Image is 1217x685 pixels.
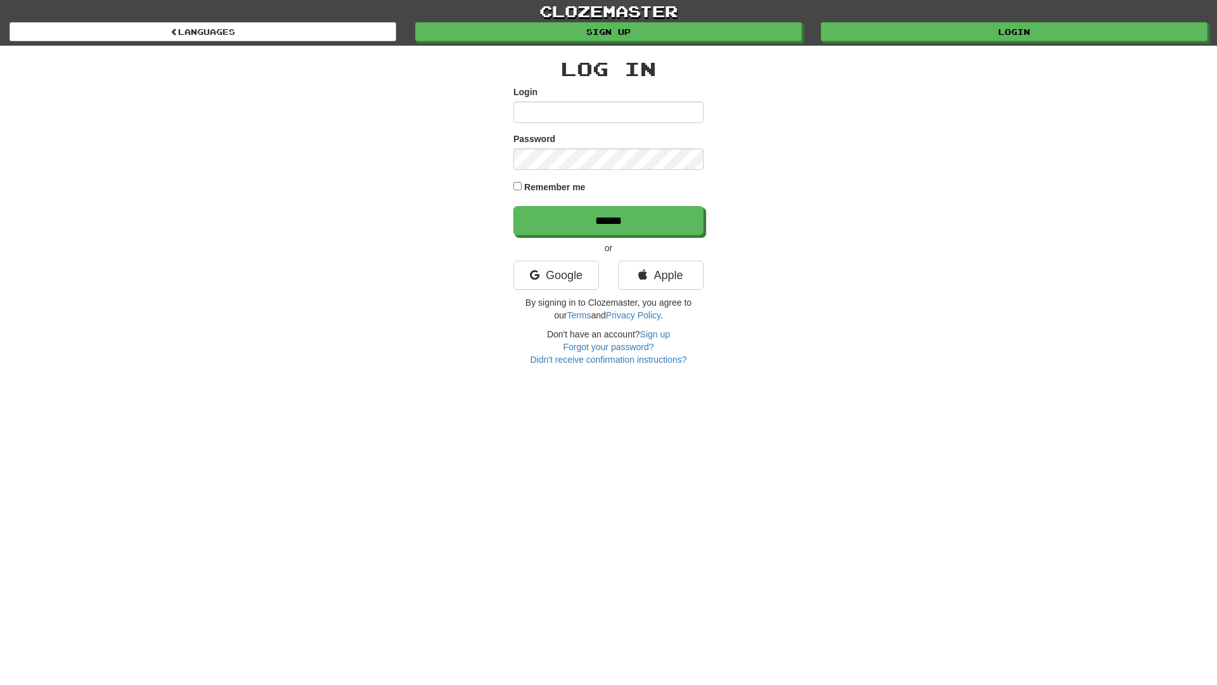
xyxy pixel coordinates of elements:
[640,329,670,339] a: Sign up
[513,242,704,254] p: or
[513,261,599,290] a: Google
[530,355,686,365] a: Didn't receive confirmation instructions?
[513,86,538,98] label: Login
[821,22,1207,41] a: Login
[563,342,654,352] a: Forgot your password?
[513,328,704,366] div: Don't have an account?
[513,296,704,322] p: By signing in to Clozemaster, you agree to our and .
[415,22,802,41] a: Sign up
[513,133,555,145] label: Password
[567,310,591,320] a: Terms
[524,181,586,193] label: Remember me
[606,310,660,320] a: Privacy Policy
[513,58,704,79] h2: Log In
[10,22,396,41] a: Languages
[618,261,704,290] a: Apple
